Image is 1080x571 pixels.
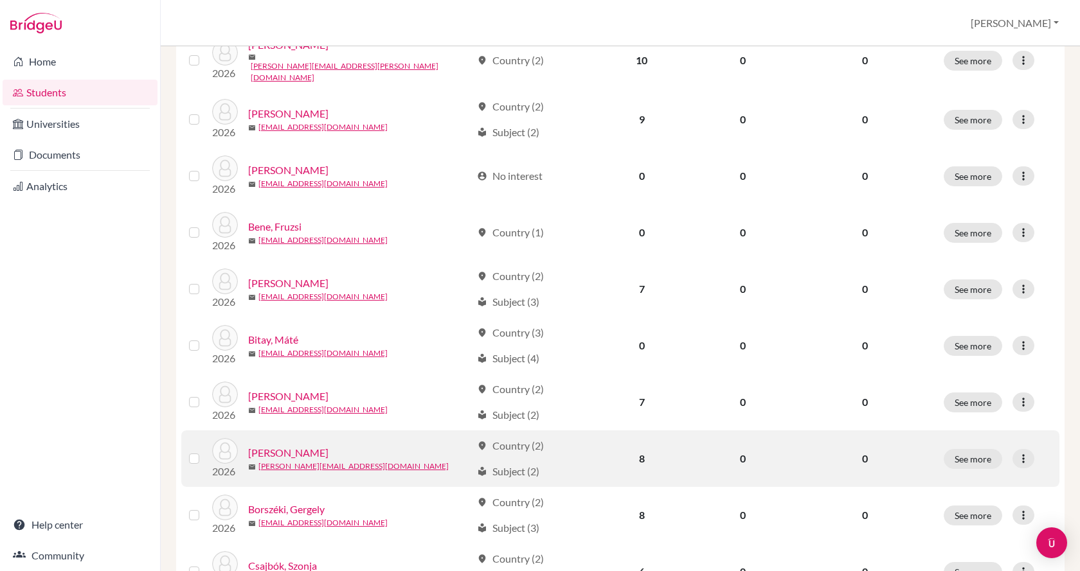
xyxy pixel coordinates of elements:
p: 0 [802,281,928,297]
td: 0 [691,30,795,91]
span: location_on [477,101,487,112]
td: 0 [691,374,795,430]
img: Bene, Fruzsi [212,212,238,238]
span: location_on [477,271,487,281]
td: 0 [593,148,691,204]
button: See more [944,392,1002,412]
a: Students [3,80,157,105]
img: Bodor, Márta [212,382,238,407]
button: See more [944,110,1002,130]
p: 0 [802,507,928,523]
a: [PERSON_NAME] [248,276,328,291]
span: location_on [477,328,487,338]
button: See more [944,336,1002,356]
p: 0 [802,112,928,127]
a: [EMAIL_ADDRESS][DOMAIN_NAME] [258,178,388,189]
p: 0 [802,451,928,466]
button: [PERSON_NAME] [965,11,1065,35]
p: 2026 [212,351,238,366]
a: Documents [3,142,157,168]
td: 0 [691,91,795,148]
img: Bitay, Máté [212,325,238,351]
img: Bartók, Márton [212,99,238,125]
span: local_library [477,410,487,420]
p: 2026 [212,125,238,140]
td: 0 [691,487,795,543]
td: 0 [691,261,795,317]
a: [EMAIL_ADDRESS][DOMAIN_NAME] [258,404,388,416]
div: Country (1) [477,225,544,240]
td: 0 [691,148,795,204]
p: 0 [802,168,928,184]
a: Home [3,49,157,75]
span: location_on [477,441,487,451]
p: 2026 [212,520,238,536]
div: Subject (2) [477,407,539,423]
td: 0 [593,317,691,374]
td: 7 [593,261,691,317]
div: No interest [477,168,543,184]
a: [EMAIL_ADDRESS][DOMAIN_NAME] [258,517,388,529]
a: [EMAIL_ADDRESS][DOMAIN_NAME] [258,291,388,303]
td: 10 [593,30,691,91]
span: location_on [477,497,487,507]
p: 2026 [212,407,238,423]
span: local_library [477,353,487,364]
p: 2026 [212,464,238,479]
a: [PERSON_NAME][EMAIL_ADDRESS][DOMAIN_NAME] [258,461,449,472]
p: 2026 [212,66,238,81]
button: See more [944,51,1002,71]
img: Boros, Annamária [212,438,238,464]
a: [PERSON_NAME] [248,445,328,461]
span: mail [248,407,256,414]
a: Bene, Fruzsi [248,219,301,234]
a: Borszéki, Gergely [248,502,325,517]
a: [EMAIL_ADDRESS][DOMAIN_NAME] [258,234,388,246]
a: [PERSON_NAME] [248,106,328,121]
p: 2026 [212,238,238,253]
p: 2026 [212,181,238,197]
span: location_on [477,55,487,66]
div: Subject (4) [477,351,539,366]
button: See more [944,223,1002,243]
td: 0 [691,430,795,487]
td: 0 [691,317,795,374]
p: 0 [802,394,928,410]
img: Becsei, Attila [212,155,238,181]
div: Country (2) [477,99,544,114]
a: [PERSON_NAME] [248,163,328,178]
a: [PERSON_NAME] [248,389,328,404]
img: Borszéki, Gergely [212,495,238,520]
div: Subject (3) [477,520,539,536]
div: Country (2) [477,438,544,453]
div: Country (2) [477,268,544,284]
p: 0 [802,225,928,240]
span: mail [248,294,256,301]
div: Country (2) [477,53,544,68]
span: location_on [477,554,487,564]
span: mail [248,180,256,188]
span: mail [248,463,256,471]
div: Open Intercom Messenger [1036,527,1067,558]
span: location_on [477,227,487,238]
button: See more [944,279,1002,299]
span: mail [248,237,256,245]
button: See more [944,449,1002,469]
span: account_circle [477,171,487,181]
span: mail [248,520,256,527]
div: Subject (3) [477,294,539,310]
div: Subject (2) [477,125,539,140]
a: [EMAIL_ADDRESS][DOMAIN_NAME] [258,121,388,133]
td: 0 [691,204,795,261]
a: [PERSON_NAME][EMAIL_ADDRESS][PERSON_NAME][DOMAIN_NAME] [251,60,471,83]
p: 0 [802,53,928,68]
a: Help center [3,512,157,538]
td: 7 [593,374,691,430]
button: See more [944,166,1002,186]
img: Berczeli, Lili [212,268,238,294]
td: 8 [593,487,691,543]
span: mail [248,53,256,61]
span: local_library [477,466,487,477]
img: Bálint, Aliz [212,40,238,66]
a: Analytics [3,173,157,199]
